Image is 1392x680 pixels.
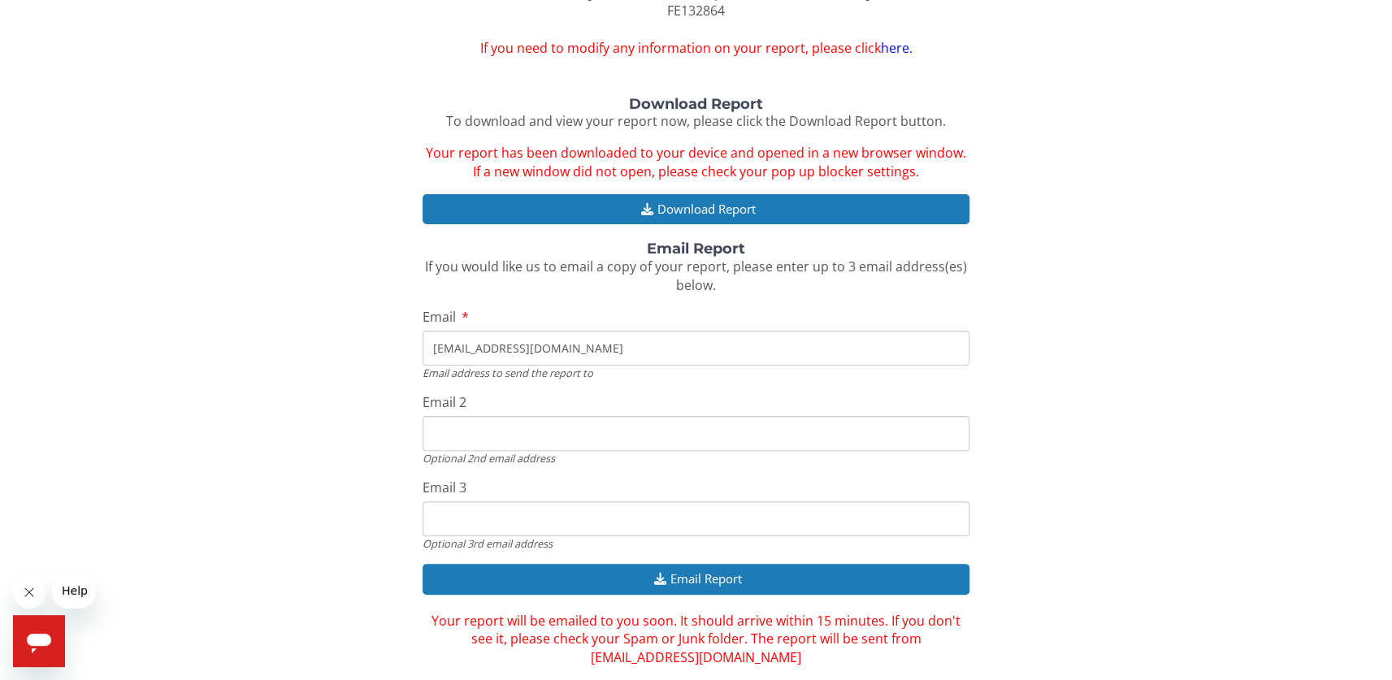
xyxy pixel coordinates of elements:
[52,573,95,609] iframe: Message from company
[423,393,466,411] span: Email 2
[446,112,946,130] span: To download and view your report now, please click the Download Report button.
[880,39,912,57] a: here.
[13,576,46,609] iframe: Close message
[431,612,961,667] span: Your report will be emailed to you soon. It should arrive within 15 minutes. If you don't see it,...
[423,194,969,224] button: Download Report
[423,479,466,496] span: Email 3
[629,95,763,113] strong: Download Report
[423,451,969,466] div: Optional 2nd email address
[423,39,969,58] span: If you need to modify any information on your report, please click
[667,2,725,19] span: FE132864
[423,366,969,380] div: Email address to send the report to
[426,144,966,180] span: Your report has been downloaded to your device and opened in a new browser window. If a new windo...
[423,536,969,551] div: Optional 3rd email address
[647,240,745,258] strong: Email Report
[423,564,969,594] button: Email Report
[13,615,65,667] iframe: Button to launch messaging window
[425,258,967,294] span: If you would like us to email a copy of your report, please enter up to 3 email address(es) below.
[423,308,456,326] span: Email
